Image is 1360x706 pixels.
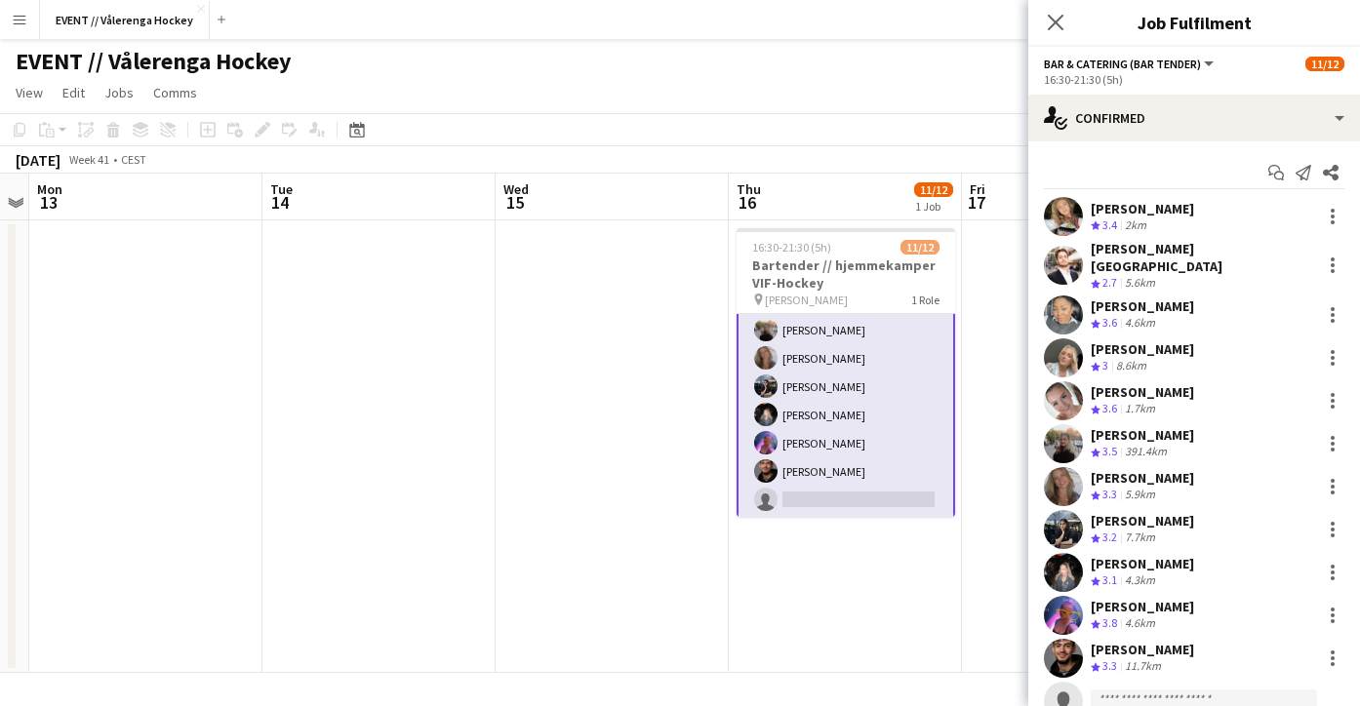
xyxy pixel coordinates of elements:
div: 8.6km [1112,358,1150,374]
span: 13 [34,191,62,214]
div: 11.7km [1121,658,1165,675]
div: 5.6km [1121,275,1159,292]
div: [PERSON_NAME] [1091,512,1194,529]
a: Comms [145,80,205,105]
app-card-role: [PERSON_NAME][PERSON_NAME][PERSON_NAME][PERSON_NAME][PERSON_NAME][PERSON_NAME][PERSON_NAME][PERSO... [737,134,955,521]
button: EVENT // Vålerenga Hockey [40,1,210,39]
span: 14 [267,191,293,214]
span: 3.6 [1102,315,1117,330]
span: 3.4 [1102,217,1117,232]
span: Thu [737,180,761,198]
span: View [16,84,43,101]
div: 5.9km [1121,487,1159,503]
div: [PERSON_NAME][GEOGRAPHIC_DATA] [1091,240,1313,275]
span: 15 [500,191,529,214]
app-job-card: 16:30-21:30 (5h)11/12Bartender // hjemmekamper VIF-Hockey [PERSON_NAME]1 Role[PERSON_NAME][PERSON... [737,228,955,517]
div: [PERSON_NAME] [1091,340,1194,358]
div: 7.7km [1121,529,1159,546]
span: 3.6 [1102,401,1117,415]
h3: Job Fulfilment [1028,10,1360,35]
span: [PERSON_NAME] [765,293,848,307]
span: 3.3 [1102,487,1117,501]
h1: EVENT // Vålerenga Hockey [16,47,292,76]
div: [PERSON_NAME] [1091,598,1194,615]
span: 11/12 [900,240,940,255]
span: 11/12 [1305,57,1344,71]
div: 2km [1121,217,1150,234]
span: 11/12 [914,182,953,197]
div: [PERSON_NAME] [1091,641,1194,658]
div: 391.4km [1121,444,1171,460]
div: 1.7km [1121,401,1159,417]
span: 17 [967,191,985,214]
span: 16:30-21:30 (5h) [752,240,831,255]
span: 3.5 [1102,444,1117,458]
div: [PERSON_NAME] [1091,426,1194,444]
span: 3.8 [1102,615,1117,630]
a: View [8,80,51,105]
h3: Bartender // hjemmekamper VIF-Hockey [737,256,955,292]
span: Bar & Catering (Bar Tender) [1044,57,1201,71]
span: 3 [1102,358,1108,373]
div: 4.6km [1121,615,1159,632]
span: 2.7 [1102,275,1117,290]
div: 4.3km [1121,572,1159,589]
span: Comms [153,84,197,101]
div: 1 Job [915,199,952,214]
div: [PERSON_NAME] [1091,383,1194,401]
span: 3.1 [1102,572,1117,587]
a: Jobs [97,80,141,105]
span: Jobs [104,84,134,101]
div: [PERSON_NAME] [1091,297,1194,315]
div: Confirmed [1028,95,1360,141]
div: 16:30-21:30 (5h) [1044,72,1344,87]
span: Week 41 [64,152,113,167]
div: [DATE] [16,150,60,170]
div: CEST [121,152,146,167]
span: Fri [970,180,985,198]
button: Bar & Catering (Bar Tender) [1044,57,1217,71]
span: 1 Role [911,293,940,307]
span: Edit [62,84,85,101]
a: Edit [55,80,93,105]
span: 3.2 [1102,529,1117,544]
div: 4.6km [1121,315,1159,332]
div: [PERSON_NAME] [1091,200,1194,217]
span: 3.3 [1102,658,1117,673]
span: Wed [503,180,529,198]
span: Tue [270,180,293,198]
div: [PERSON_NAME] [1091,555,1194,572]
span: Mon [37,180,62,198]
span: 16 [734,191,761,214]
div: [PERSON_NAME] [1091,469,1194,487]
